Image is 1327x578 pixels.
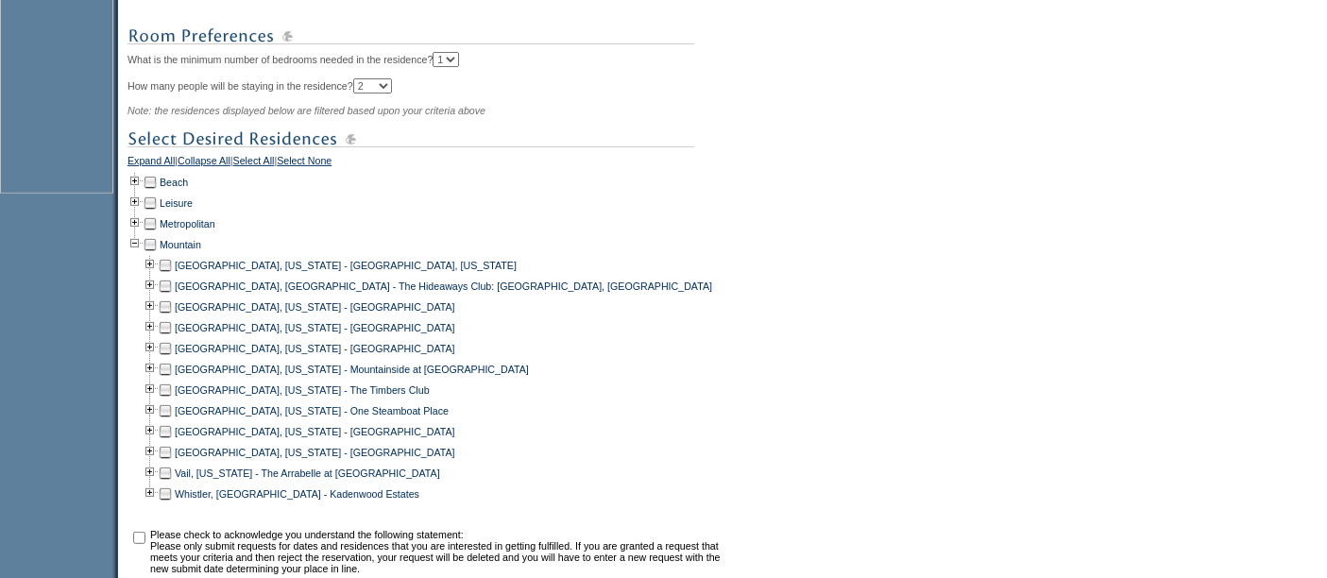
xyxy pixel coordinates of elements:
a: Select All [233,155,275,172]
a: [GEOGRAPHIC_DATA], [US_STATE] - [GEOGRAPHIC_DATA] [175,426,455,437]
a: [GEOGRAPHIC_DATA], [US_STATE] - One Steamboat Place [175,405,449,416]
a: Whistler, [GEOGRAPHIC_DATA] - Kadenwood Estates [175,488,419,500]
a: Metropolitan [160,218,215,229]
a: Select None [277,155,332,172]
a: Expand All [128,155,175,172]
a: Mountain [160,239,201,250]
a: [GEOGRAPHIC_DATA], [US_STATE] - [GEOGRAPHIC_DATA] [175,322,455,333]
a: Collapse All [178,155,230,172]
img: subTtlRoomPreferences.gif [128,25,694,48]
a: [GEOGRAPHIC_DATA], [US_STATE] - [GEOGRAPHIC_DATA] [175,301,455,313]
a: [GEOGRAPHIC_DATA], [GEOGRAPHIC_DATA] - The Hideaways Club: [GEOGRAPHIC_DATA], [GEOGRAPHIC_DATA] [175,280,712,292]
a: [GEOGRAPHIC_DATA], [US_STATE] - [GEOGRAPHIC_DATA] [175,447,455,458]
a: Beach [160,177,188,188]
a: Leisure [160,197,193,209]
a: [GEOGRAPHIC_DATA], [US_STATE] - Mountainside at [GEOGRAPHIC_DATA] [175,364,529,375]
a: Vail, [US_STATE] - The Arrabelle at [GEOGRAPHIC_DATA] [175,467,440,479]
a: [GEOGRAPHIC_DATA], [US_STATE] - The Timbers Club [175,384,430,396]
a: [GEOGRAPHIC_DATA], [US_STATE] - [GEOGRAPHIC_DATA] [175,343,455,354]
div: | | | [128,155,727,172]
span: Note: the residences displayed below are filtered based upon your criteria above [128,105,485,116]
td: Please check to acknowledge you understand the following statement: Please only submit requests f... [150,529,725,574]
a: [GEOGRAPHIC_DATA], [US_STATE] - [GEOGRAPHIC_DATA], [US_STATE] [175,260,517,271]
